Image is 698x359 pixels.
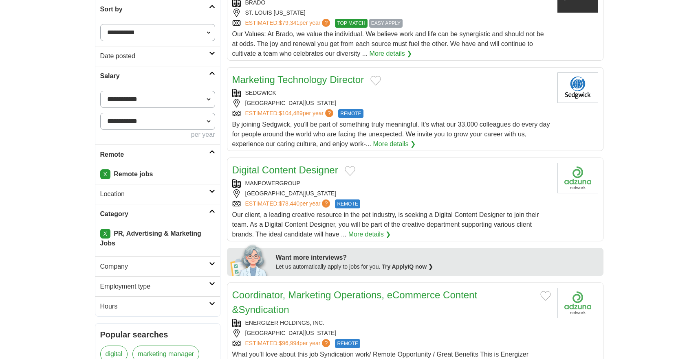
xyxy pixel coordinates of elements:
[100,302,209,311] h2: Hours
[95,276,220,296] a: Employment type
[95,296,220,316] a: Hours
[95,204,220,224] a: Category
[245,199,332,208] a: ESTIMATED:$78,440per year?
[100,4,209,14] h2: Sort by
[373,139,416,149] a: More details ❯
[232,289,478,315] a: Coordinator, Marketing Operations, eCommerce Content &Syndication
[95,184,220,204] a: Location
[279,110,302,116] span: $104,489
[276,263,599,271] div: Let us automatically apply to jobs for you.
[232,9,551,17] div: ST. LOUIS [US_STATE]
[325,109,333,117] span: ?
[338,109,363,118] span: REMOTE
[95,144,220,164] a: Remote
[100,209,209,219] h2: Category
[100,169,110,179] a: X
[276,253,599,263] div: Want more interviews?
[232,319,551,327] div: ENERGIZER HOLDINGS, INC.
[348,230,391,239] a: More details ❯
[232,164,338,175] a: Digital Content Designer
[100,230,201,247] strong: PR, Advertising & Marketing Jobs
[557,288,598,318] img: Company logo
[322,19,330,27] span: ?
[232,31,544,57] span: Our Values: At Brado, we value the individual. We believe work and life can be synergistic and sh...
[279,20,299,26] span: $79,341
[557,163,598,193] img: Company logo
[369,19,403,28] span: EASY APPLY
[100,229,110,239] a: X
[95,256,220,276] a: Company
[114,171,153,177] strong: Remote jobs
[100,71,209,81] h2: Salary
[232,121,550,147] span: By joining Sedgwick, you'll be part of something truly meaningful. It's what our 33,000 colleague...
[100,51,209,61] h2: Date posted
[279,200,299,207] span: $78,440
[557,72,598,103] img: Sedgwick Claims Management Services logo
[232,179,551,188] div: MANPOWERGROUP
[232,189,551,198] div: [GEOGRAPHIC_DATA][US_STATE]
[230,243,270,276] img: apply-iq-scientist.png
[100,150,209,160] h2: Remote
[245,19,332,28] a: ESTIMATED:$79,341per year?
[322,339,330,347] span: ?
[95,66,220,86] a: Salary
[232,74,364,85] a: Marketing Technology Director
[370,76,381,85] button: Add to favorite jobs
[345,166,355,176] button: Add to favorite jobs
[100,189,209,199] h2: Location
[370,49,412,59] a: More details ❯
[335,339,360,348] span: REMOTE
[335,199,360,208] span: REMOTE
[100,282,209,291] h2: Employment type
[95,46,220,66] a: Date posted
[232,99,551,107] div: [GEOGRAPHIC_DATA][US_STATE]
[232,329,551,337] div: [GEOGRAPHIC_DATA][US_STATE]
[245,90,276,96] a: SEDGWICK
[322,199,330,208] span: ?
[100,328,215,341] h2: Popular searches
[100,262,209,271] h2: Company
[279,340,299,346] span: $96,994
[335,19,367,28] span: TOP MATCH
[245,109,335,118] a: ESTIMATED:$104,489per year?
[232,211,539,238] span: Our client, a leading creative resource in the pet industry, is seeking a Digital Content Designe...
[540,291,551,301] button: Add to favorite jobs
[100,130,215,140] div: per year
[245,339,332,348] a: ESTIMATED:$96,994per year?
[382,263,433,270] a: Try ApplyIQ now ❯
